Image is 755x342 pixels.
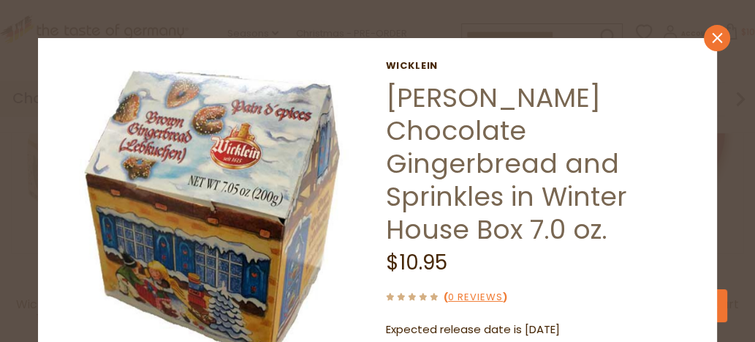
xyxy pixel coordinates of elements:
a: Wicklein [386,60,696,72]
a: 0 Reviews [448,290,503,305]
a: [PERSON_NAME] Chocolate Gingerbread and Sprinkles in Winter House Box 7.0 oz. [386,79,627,248]
span: ( ) [444,290,507,304]
p: Expected release date is [DATE] [386,321,696,339]
span: $10.95 [386,248,447,277]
